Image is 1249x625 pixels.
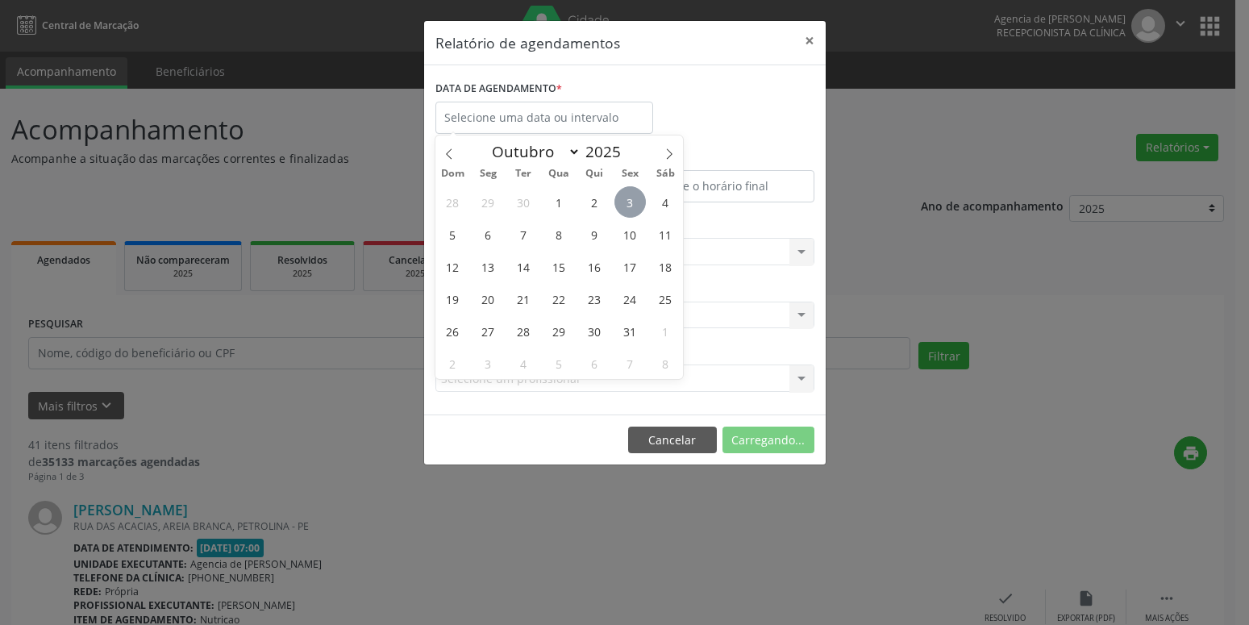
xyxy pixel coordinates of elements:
[577,169,612,179] span: Qui
[650,251,681,282] span: Outubro 18, 2025
[650,348,681,379] span: Novembro 8, 2025
[614,251,646,282] span: Outubro 17, 2025
[508,251,539,282] span: Outubro 14, 2025
[508,348,539,379] span: Novembro 4, 2025
[508,219,539,250] span: Outubro 7, 2025
[793,21,826,60] button: Close
[437,219,468,250] span: Outubro 5, 2025
[473,283,504,315] span: Outubro 20, 2025
[543,315,575,347] span: Outubro 29, 2025
[650,283,681,315] span: Outubro 25, 2025
[437,186,468,218] span: Setembro 28, 2025
[614,283,646,315] span: Outubro 24, 2025
[473,315,504,347] span: Outubro 27, 2025
[543,219,575,250] span: Outubro 8, 2025
[543,283,575,315] span: Outubro 22, 2025
[470,169,506,179] span: Seg
[614,348,646,379] span: Novembro 7, 2025
[629,170,814,202] input: Selecione o horário final
[437,315,468,347] span: Outubro 26, 2025
[435,77,562,102] label: DATA DE AGENDAMENTO
[579,315,610,347] span: Outubro 30, 2025
[435,169,471,179] span: Dom
[543,348,575,379] span: Novembro 5, 2025
[508,315,539,347] span: Outubro 28, 2025
[541,169,577,179] span: Qua
[579,348,610,379] span: Novembro 6, 2025
[508,283,539,315] span: Outubro 21, 2025
[473,186,504,218] span: Setembro 29, 2025
[612,169,647,179] span: Sex
[650,219,681,250] span: Outubro 11, 2025
[650,186,681,218] span: Outubro 4, 2025
[437,251,468,282] span: Outubro 12, 2025
[579,186,610,218] span: Outubro 2, 2025
[614,315,646,347] span: Outubro 31, 2025
[722,427,814,454] button: Carregando...
[647,169,683,179] span: Sáb
[473,219,504,250] span: Outubro 6, 2025
[473,251,504,282] span: Outubro 13, 2025
[485,140,581,163] select: Month
[579,251,610,282] span: Outubro 16, 2025
[579,219,610,250] span: Outubro 9, 2025
[435,32,620,53] h5: Relatório de agendamentos
[508,186,539,218] span: Setembro 30, 2025
[614,219,646,250] span: Outubro 10, 2025
[437,348,468,379] span: Novembro 2, 2025
[506,169,541,179] span: Ter
[543,186,575,218] span: Outubro 1, 2025
[614,186,646,218] span: Outubro 3, 2025
[629,145,814,170] label: ATÉ
[437,283,468,315] span: Outubro 19, 2025
[650,315,681,347] span: Novembro 1, 2025
[628,427,717,454] button: Cancelar
[579,283,610,315] span: Outubro 23, 2025
[435,102,653,134] input: Selecione uma data ou intervalo
[473,348,504,379] span: Novembro 3, 2025
[543,251,575,282] span: Outubro 15, 2025
[581,141,634,162] input: Year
